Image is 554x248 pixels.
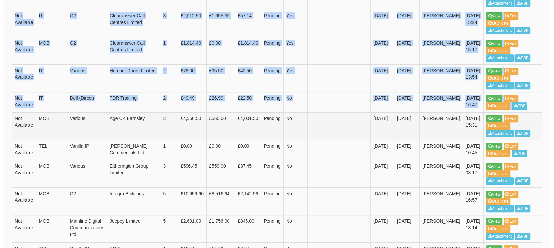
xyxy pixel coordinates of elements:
td: [PERSON_NAME] [420,188,463,215]
td: £42.50 [235,65,261,92]
a: Edit [504,95,518,102]
td: £4,001.50 [235,112,261,140]
td: 1 [160,37,178,65]
a: Attachment [486,205,514,212]
a: PDF [515,27,530,34]
td: £8,516.64 [207,188,235,215]
td: £559.00 [207,160,235,188]
td: Not Available [12,215,36,243]
td: Pending [261,92,283,113]
a: Duplicate [486,20,510,27]
a: Duplicate [486,102,510,110]
td: Not Available [12,37,36,65]
td: [DATE] 16:57 [463,188,484,215]
td: 3 [160,10,178,37]
a: PDF [515,177,530,185]
td: [DATE] 13:54 [463,65,484,92]
td: £35.50 [207,65,235,92]
td: O2 [67,188,107,215]
td: TDR Training [107,92,160,113]
td: [PERSON_NAME] [420,140,463,160]
td: 3 [160,160,178,188]
a: Attachment [486,27,514,34]
td: [DATE] [394,140,420,160]
a: View [486,191,502,198]
td: [PERSON_NAME] [420,160,463,188]
td: MOB [36,160,67,188]
td: £2,601.00 [178,215,206,243]
td: TEL [36,140,67,160]
a: View [486,68,502,75]
td: [PERSON_NAME] [420,92,463,113]
td: O2 [67,37,107,65]
td: Pending [261,188,283,215]
a: Duplicate [486,198,510,205]
td: Not Available [12,92,36,113]
td: £37.45 [235,160,261,188]
a: View [486,12,502,20]
td: [DATE] [394,160,420,188]
a: Edit [504,218,518,225]
td: Pending [261,112,283,140]
td: £0.00 [207,140,235,160]
td: Clearanswer Call Centres Limited [107,37,160,65]
a: View [486,163,502,170]
td: £10,659.60 [178,188,206,215]
td: 2 [160,92,178,113]
td: [DATE] [394,112,420,140]
td: [PERSON_NAME] [420,37,463,65]
td: Pending [261,37,283,65]
a: PDF [515,233,530,240]
td: [DATE] 08:17 [463,160,484,188]
td: 3 [160,112,178,140]
a: Duplicate [486,225,510,233]
td: £0.00 [235,140,261,160]
td: No [283,112,307,140]
td: IT [36,65,67,92]
td: £78.00 [178,65,206,92]
a: PDF [512,150,527,157]
td: Not Available [12,112,36,140]
td: [DATE] [394,37,420,65]
td: £2,142.96 [235,188,261,215]
td: Eltherington Group Limited [107,160,160,188]
td: Yes [283,37,307,65]
a: PDF [515,54,530,62]
a: Attachment [486,130,514,137]
td: [DATE] [371,10,394,37]
td: [DATE] 10:45 [463,140,484,160]
td: Jeepey Limited [107,215,160,243]
a: View [486,95,502,102]
a: Edit [504,143,518,150]
td: Pending [261,10,283,37]
td: [PERSON_NAME] [420,10,463,37]
a: Edit [504,40,518,47]
td: £49.49 [178,92,206,113]
td: Pending [261,160,283,188]
td: Pending [261,215,283,243]
td: Vanilla IP [67,140,107,160]
td: [PERSON_NAME] Commercials Ltd [107,140,160,160]
td: [DATE] 15:31 [463,112,484,140]
td: [DATE] [371,92,394,113]
td: No [283,92,307,113]
td: Humber Doors Limited [107,65,160,92]
a: View [486,218,502,225]
a: PDF [515,82,530,89]
td: Yes [283,65,307,92]
td: Clearanswer Call Centres Limited [107,10,160,37]
td: MOB [36,37,67,65]
a: Edit [504,115,518,122]
td: £26.99 [207,92,235,113]
td: [PERSON_NAME] [420,65,463,92]
td: O2 [67,10,107,37]
a: View [486,115,502,122]
td: [DATE] [394,188,420,215]
td: 2 [160,65,178,92]
td: £22.50 [235,92,261,113]
td: [DATE] 13:14 [463,215,484,243]
a: View [486,40,502,47]
a: Duplicate [486,150,510,157]
td: IT [36,10,67,37]
td: No [283,215,307,243]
